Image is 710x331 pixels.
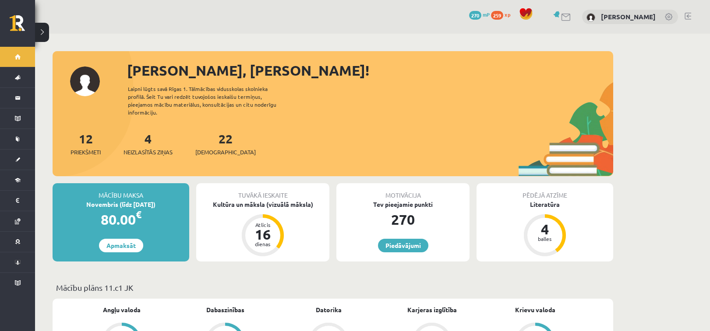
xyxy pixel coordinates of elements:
span: 259 [491,11,503,20]
p: Mācību plāns 11.c1 JK [56,282,610,293]
a: Apmaksāt [99,239,143,252]
span: 270 [469,11,481,20]
div: 80.00 [53,209,189,230]
div: 270 [336,209,470,230]
div: 4 [532,222,558,236]
a: Krievu valoda [515,305,555,314]
a: Piedāvājumi [378,239,428,252]
div: [PERSON_NAME], [PERSON_NAME]! [127,60,613,81]
span: xp [505,11,510,18]
a: Karjeras izglītība [407,305,457,314]
a: 270 mP [469,11,490,18]
div: Kultūra un māksla (vizuālā māksla) [196,200,329,209]
span: mP [483,11,490,18]
span: € [136,208,141,221]
div: Atlicis [250,222,276,227]
a: Rīgas 1. Tālmācības vidusskola [10,15,35,37]
a: 12Priekšmeti [71,131,101,157]
a: Dabaszinības [206,305,244,314]
a: Kultūra un māksla (vizuālā māksla) Atlicis 16 dienas [196,200,329,258]
a: Literatūra 4 balles [477,200,613,258]
a: Angļu valoda [103,305,141,314]
img: Fjodors Andrejevs [586,13,595,22]
div: Motivācija [336,183,470,200]
div: Tuvākā ieskaite [196,183,329,200]
div: Tev pieejamie punkti [336,200,470,209]
a: [PERSON_NAME] [601,12,656,21]
div: Laipni lūgts savā Rīgas 1. Tālmācības vidusskolas skolnieka profilā. Šeit Tu vari redzēt tuvojošo... [128,85,292,116]
div: Literatūra [477,200,613,209]
a: 259 xp [491,11,515,18]
div: Pēdējā atzīme [477,183,613,200]
a: 4Neizlasītās ziņas [124,131,173,157]
div: balles [532,236,558,241]
a: Datorika [316,305,342,314]
div: dienas [250,241,276,247]
span: [DEMOGRAPHIC_DATA] [195,148,256,157]
span: Priekšmeti [71,148,101,157]
div: Novembris (līdz [DATE]) [53,200,189,209]
a: 22[DEMOGRAPHIC_DATA] [195,131,256,157]
div: Mācību maksa [53,183,189,200]
div: 16 [250,227,276,241]
span: Neizlasītās ziņas [124,148,173,157]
